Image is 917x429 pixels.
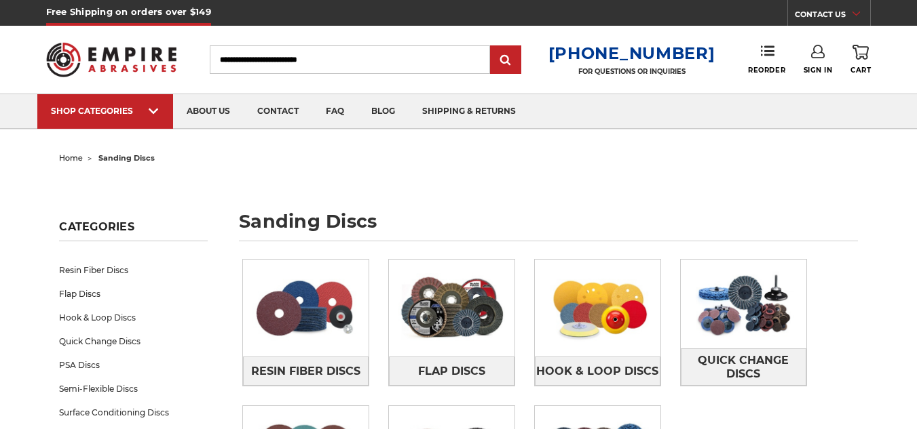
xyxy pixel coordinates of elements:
[681,260,806,348] img: Quick Change Discs
[748,66,785,75] span: Reorder
[59,282,207,306] a: Flap Discs
[243,356,369,386] a: Resin Fiber Discs
[59,353,207,377] a: PSA Discs
[358,94,409,129] a: blog
[492,47,519,74] input: Submit
[748,45,785,74] a: Reorder
[850,66,871,75] span: Cart
[239,212,858,241] h1: sanding discs
[59,401,207,424] a: Surface Conditioning Discs
[312,94,358,129] a: faq
[389,264,514,352] img: Flap Discs
[251,360,360,383] span: Resin Fiber Discs
[535,356,660,386] a: Hook & Loop Discs
[59,220,207,241] h5: Categories
[681,349,806,386] span: Quick Change Discs
[548,43,715,63] a: [PHONE_NUMBER]
[389,356,514,386] a: Flap Discs
[244,94,312,129] a: contact
[59,329,207,353] a: Quick Change Discs
[98,153,155,163] span: sanding discs
[409,94,529,129] a: shipping & returns
[795,7,870,26] a: CONTACT US
[51,106,160,116] div: SHOP CATEGORIES
[46,34,176,85] img: Empire Abrasives
[243,264,369,352] img: Resin Fiber Discs
[59,306,207,329] a: Hook & Loop Discs
[59,377,207,401] a: Semi-Flexible Discs
[173,94,244,129] a: about us
[536,360,658,383] span: Hook & Loop Discs
[548,67,715,76] p: FOR QUESTIONS OR INQUIRIES
[681,348,806,386] a: Quick Change Discs
[535,264,660,352] img: Hook & Loop Discs
[418,360,485,383] span: Flap Discs
[59,258,207,282] a: Resin Fiber Discs
[59,153,83,163] a: home
[804,66,833,75] span: Sign In
[850,45,871,75] a: Cart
